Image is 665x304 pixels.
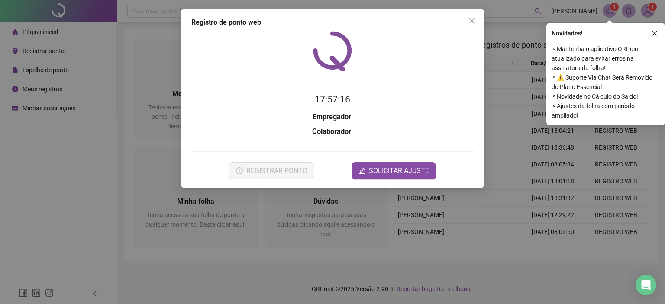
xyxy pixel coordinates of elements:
img: QRPoint [313,31,352,71]
button: editSOLICITAR AJUSTE [352,162,436,179]
span: close [468,17,475,24]
strong: Empregador [313,113,351,121]
span: ⚬ ⚠️ Suporte Via Chat Será Removido do Plano Essencial [552,73,660,92]
button: REGISTRAR PONTO [229,162,314,179]
div: Open Intercom Messenger [636,275,656,295]
span: close [652,30,658,36]
span: Novidades ! [552,29,583,38]
span: SOLICITAR AJUSTE [369,166,429,176]
span: edit [358,167,365,174]
div: Registro de ponto web [191,17,474,28]
h3: : [191,112,474,123]
strong: Colaborador [312,128,351,136]
span: ⚬ Novidade no Cálculo do Saldo! [552,92,660,101]
h3: : [191,126,474,138]
span: ⚬ Mantenha o aplicativo QRPoint atualizado para evitar erros na assinatura da folha! [552,44,660,73]
time: 17:57:16 [315,94,350,105]
button: Close [465,14,479,28]
span: ⚬ Ajustes da folha com período ampliado! [552,101,660,120]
